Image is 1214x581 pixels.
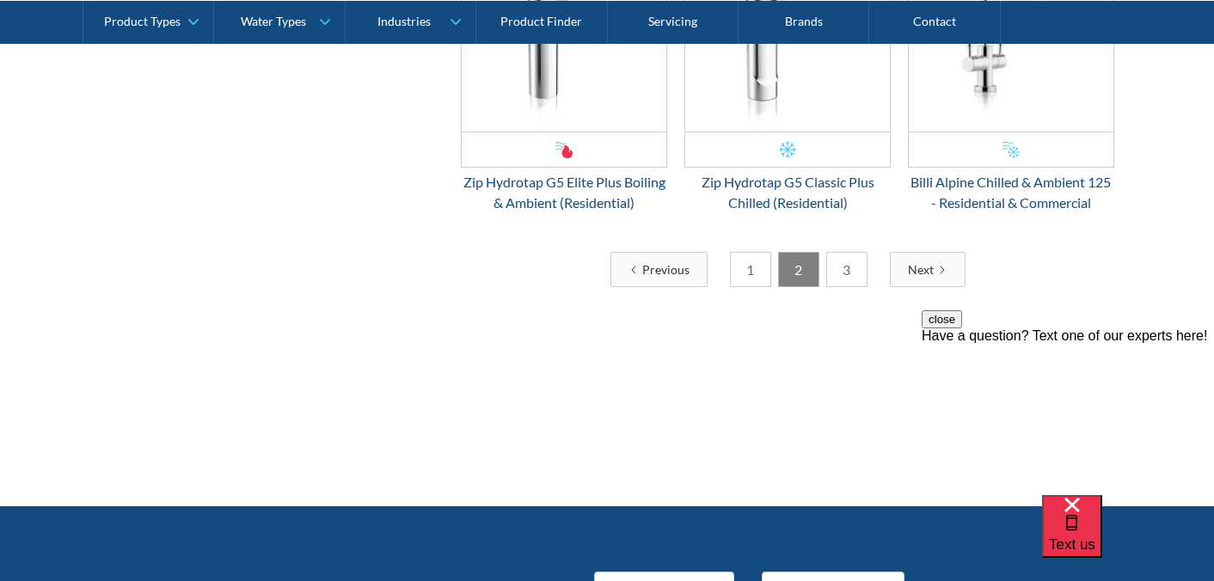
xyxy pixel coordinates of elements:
div: Industries [377,14,431,28]
div: Zip Hydrotap G5 Classic Plus Chilled (Residential) [684,172,891,213]
div: Zip Hydrotap G5 Elite Plus Boiling & Ambient (Residential) [461,172,667,213]
div: Product Types [104,14,181,28]
iframe: podium webchat widget bubble [1042,495,1214,581]
div: Previous [642,260,690,278]
div: List [461,252,1114,287]
a: 3 [826,252,868,287]
div: Next [908,260,934,278]
a: 2 [778,252,819,287]
a: Next Page [890,252,966,287]
a: Previous Page [610,252,708,287]
iframe: podium webchat widget prompt [922,310,1214,517]
div: Billi Alpine Chilled & Ambient 125 - Residential & Commercial [908,172,1114,213]
a: 1 [730,252,771,287]
div: Water Types [241,14,306,28]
